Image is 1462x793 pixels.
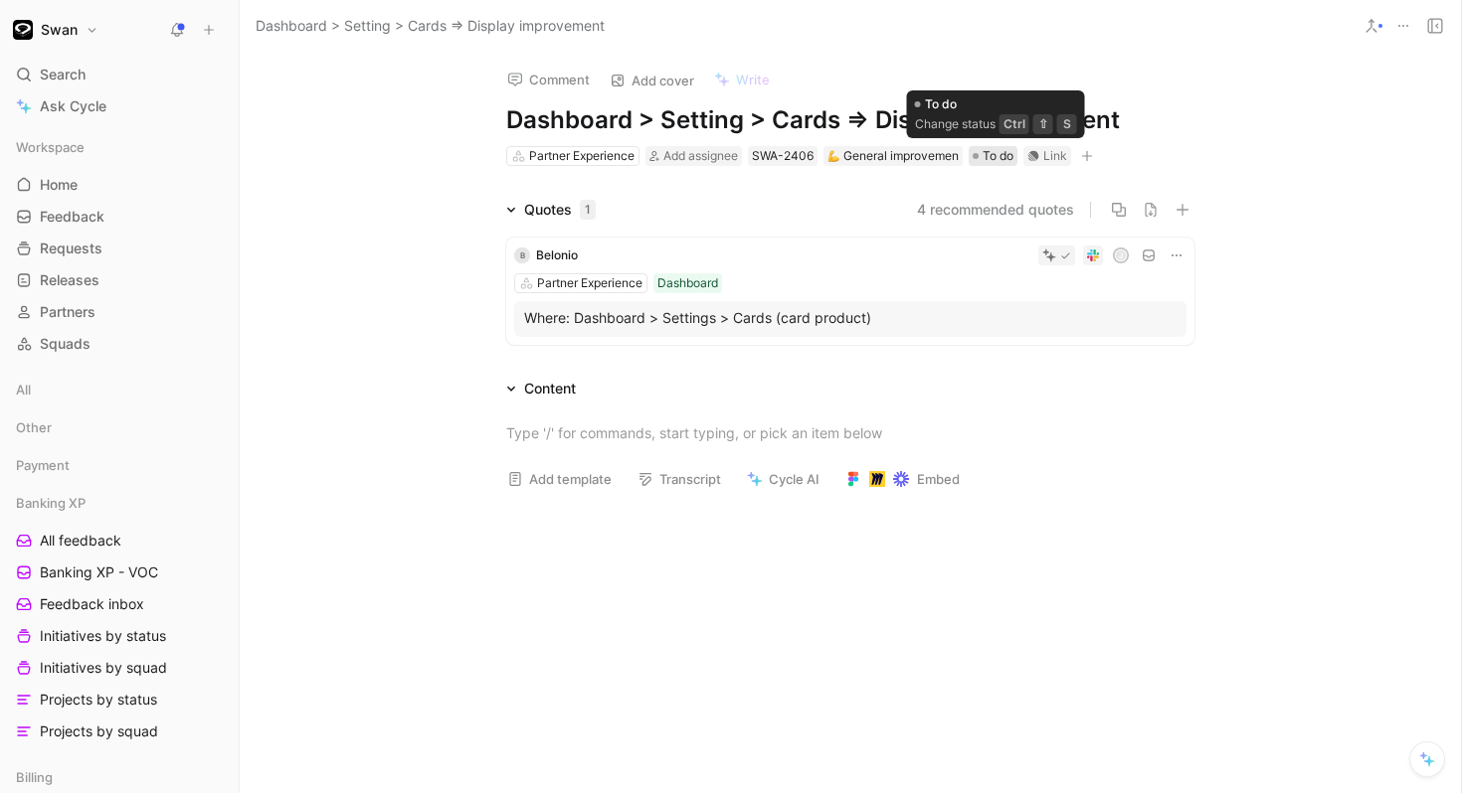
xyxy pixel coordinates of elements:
a: Initiatives by squad [8,653,231,683]
span: Search [40,63,86,86]
div: All [8,375,231,410]
div: To do [969,146,1017,166]
div: Banking XPAll feedbackBanking XP - VOCFeedback inboxInitiatives by statusInitiatives by squadProj... [8,488,231,746]
div: B [514,247,530,263]
button: SwanSwan [8,16,103,44]
div: Other [8,412,231,442]
a: Banking XP - VOC [8,557,231,587]
div: Billing [8,762,231,792]
span: Releases [40,270,99,290]
div: Banking XP [8,488,231,518]
span: Initiatives by squad [40,658,167,678]
div: Content [524,377,576,400]
button: Comment [498,66,599,93]
span: Ask Cycle [40,94,106,118]
div: Workspace [8,132,231,162]
span: Belonio [536,247,578,262]
div: General improvement [827,146,959,166]
button: Cycle AI [738,465,828,493]
div: 💪General improvement [823,146,963,166]
a: Projects by status [8,685,231,714]
a: Projects by squad [8,716,231,746]
span: Partners [40,302,95,322]
span: Feedback inbox [40,594,144,614]
div: Partner Experience [529,146,635,166]
p: Where: Dashboard > Settings > Cards (card product) [524,307,1177,328]
button: Transcript [629,465,730,493]
a: Feedback [8,202,231,232]
span: Squads [40,334,91,354]
span: Banking XP [16,493,86,513]
span: Projects by status [40,690,157,710]
span: Home [40,175,78,195]
div: Payment [8,450,231,486]
img: 💪 [827,150,839,162]
span: Initiatives by status [40,626,166,646]
span: Write [736,71,770,88]
a: Feedback inbox [8,589,231,619]
a: Home [8,170,231,200]
div: Payment [8,450,231,480]
div: J [1115,249,1128,262]
span: Projects by squad [40,721,158,741]
a: All feedback [8,526,231,555]
h1: Swan [41,21,78,39]
div: Search [8,60,231,89]
span: Add assignee [663,148,738,163]
div: SWA-2406 [752,146,814,166]
div: Dashboard [657,273,718,293]
span: To do [983,146,1013,166]
a: Requests [8,234,231,263]
span: All feedback [40,531,121,551]
div: Quotes [524,198,596,222]
div: 1 [580,200,596,220]
span: Dashboard > Setting > Cards => Display improvement [256,14,605,38]
button: Add template [498,465,621,493]
span: All [16,380,31,399]
button: Embed [836,465,969,493]
div: Link [1043,146,1067,166]
h1: Dashboard > Setting > Cards => Display improvement [506,104,1194,136]
div: Other [8,412,231,448]
img: Swan [13,20,33,40]
a: Releases [8,265,231,295]
span: Feedback [40,207,104,227]
button: 4 recommended quotes [917,198,1074,222]
a: Ask Cycle [8,91,231,121]
a: Initiatives by status [8,621,231,651]
div: Quotes1 [498,198,604,222]
button: Add cover [601,67,703,94]
a: Partners [8,297,231,327]
div: Partner Experience [537,273,642,293]
span: Banking XP - VOC [40,562,158,582]
span: Billing [16,767,53,787]
button: Write [705,66,779,93]
div: All [8,375,231,404]
span: Other [16,417,52,437]
span: Payment [16,455,70,475]
span: Workspace [16,137,85,157]
span: Requests [40,238,102,258]
a: Squads [8,329,231,359]
div: Content [498,377,584,400]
